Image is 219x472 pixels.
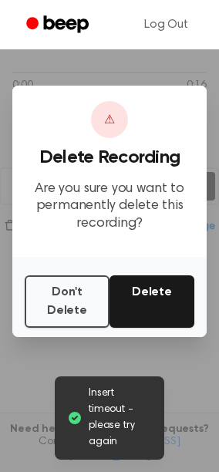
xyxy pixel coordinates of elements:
[129,6,204,43] a: Log Out
[109,275,194,328] button: Delete
[25,147,194,168] h3: Delete Recording
[89,386,152,450] span: Insert timeout - please try again
[25,180,194,233] p: Are you sure you want to permanently delete this recording?
[25,275,109,328] button: Don't Delete
[15,10,103,40] a: Beep
[91,101,128,138] div: ⚠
